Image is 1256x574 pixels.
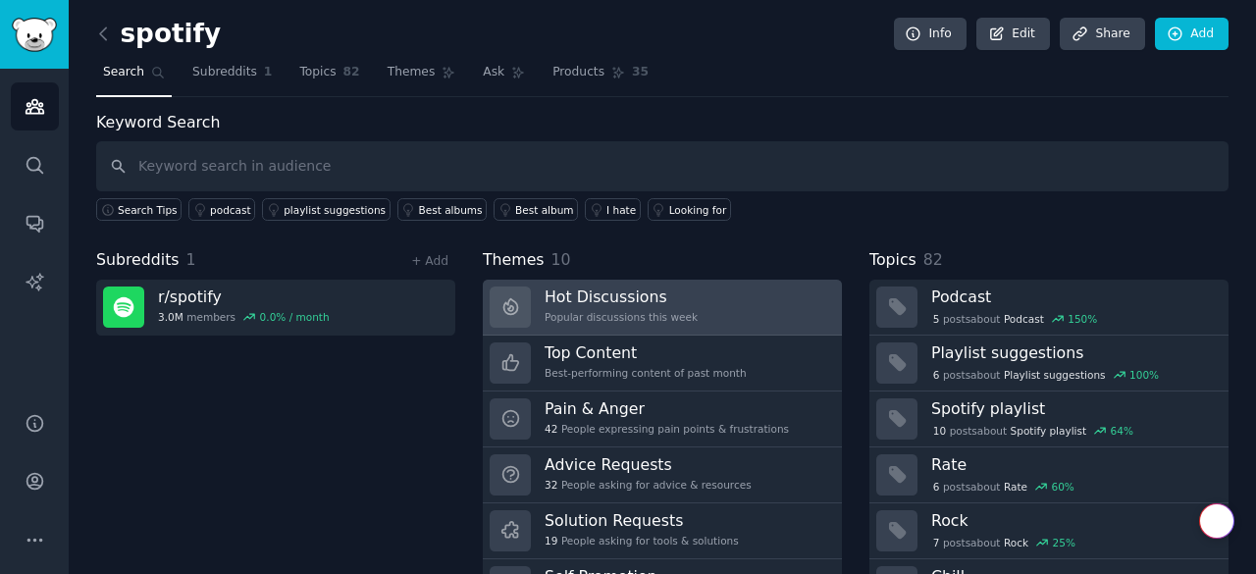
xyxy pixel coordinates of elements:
h2: spotify [96,19,221,50]
h3: Hot Discussions [545,287,698,307]
h3: Solution Requests [545,510,739,531]
span: Subreddits [96,248,180,273]
span: Playlist suggestions [1004,368,1106,382]
span: Rate [1004,480,1027,494]
span: 6 [933,368,940,382]
span: 3.0M [158,310,183,324]
img: GummySearch logo [12,18,57,52]
a: Best album [494,198,578,221]
span: Rock [1004,536,1028,549]
img: spotify [103,287,144,328]
span: 10 [551,250,571,269]
button: Search Tips [96,198,182,221]
a: Topics82 [292,57,366,97]
h3: r/ spotify [158,287,330,307]
div: Popular discussions this week [545,310,698,324]
h3: Rate [931,454,1215,475]
a: Best albums [397,198,487,221]
a: Looking for [648,198,731,221]
div: members [158,310,330,324]
span: 1 [186,250,196,269]
span: 6 [933,480,940,494]
a: Edit [976,18,1050,51]
span: 10 [933,424,946,438]
input: Keyword search in audience [96,141,1229,191]
a: Playlist suggestions6postsaboutPlaylist suggestions100% [869,336,1229,391]
h3: Spotify playlist [931,398,1215,419]
div: Best-performing content of past month [545,366,747,380]
a: Share [1060,18,1144,51]
a: Subreddits1 [185,57,279,97]
a: I hate [585,198,641,221]
span: 32 [545,478,557,492]
div: post s about [931,534,1077,551]
a: Rock7postsaboutRock25% [869,503,1229,559]
div: playlist suggestions [284,203,386,217]
h3: Advice Requests [545,454,752,475]
a: Advice Requests32People asking for advice & resources [483,447,842,503]
span: 42 [545,422,557,436]
div: Best albums [419,203,483,217]
span: Search Tips [118,203,178,217]
span: Ask [483,64,504,81]
div: People asking for tools & solutions [545,534,739,548]
div: post s about [931,422,1135,440]
a: + Add [411,254,448,268]
div: post s about [931,478,1076,496]
span: 1 [264,64,273,81]
span: 7 [933,536,940,549]
div: 25 % [1053,536,1075,549]
a: Ask [476,57,532,97]
div: Looking for [669,203,727,217]
span: Subreddits [192,64,257,81]
div: 150 % [1068,312,1097,326]
h3: Pain & Anger [545,398,789,419]
h3: Podcast [931,287,1215,307]
a: r/spotify3.0Mmembers0.0% / month [96,280,455,336]
div: podcast [210,203,251,217]
h3: Top Content [545,342,747,363]
div: People expressing pain points & frustrations [545,422,789,436]
span: Themes [483,248,545,273]
a: Rate6postsaboutRate60% [869,447,1229,503]
span: Podcast [1004,312,1044,326]
a: playlist suggestions [262,198,390,221]
div: 0.0 % / month [260,310,330,324]
a: Themes [381,57,463,97]
span: 19 [545,534,557,548]
a: Pain & Anger42People expressing pain points & frustrations [483,391,842,447]
a: Search [96,57,172,97]
label: Keyword Search [96,113,220,131]
span: Topics [299,64,336,81]
span: Products [552,64,604,81]
div: 64 % [1111,424,1133,438]
a: Hot DiscussionsPopular discussions this week [483,280,842,336]
span: Topics [869,248,916,273]
h3: Rock [931,510,1215,531]
div: Best album [515,203,574,217]
span: Themes [388,64,436,81]
span: Search [103,64,144,81]
span: 82 [343,64,360,81]
a: Solution Requests19People asking for tools & solutions [483,503,842,559]
a: Spotify playlist10postsaboutSpotify playlist64% [869,391,1229,447]
div: post s about [931,310,1099,328]
div: I hate [606,203,636,217]
span: Spotify playlist [1011,424,1087,438]
div: post s about [931,366,1161,384]
span: 35 [632,64,649,81]
a: Products35 [546,57,655,97]
div: People asking for advice & resources [545,478,752,492]
a: podcast [188,198,255,221]
div: 100 % [1129,368,1159,382]
a: Podcast5postsaboutPodcast150% [869,280,1229,336]
a: Info [894,18,967,51]
span: 5 [933,312,940,326]
a: Top ContentBest-performing content of past month [483,336,842,391]
div: 60 % [1051,480,1073,494]
h3: Playlist suggestions [931,342,1215,363]
span: 82 [923,250,943,269]
a: Add [1155,18,1229,51]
